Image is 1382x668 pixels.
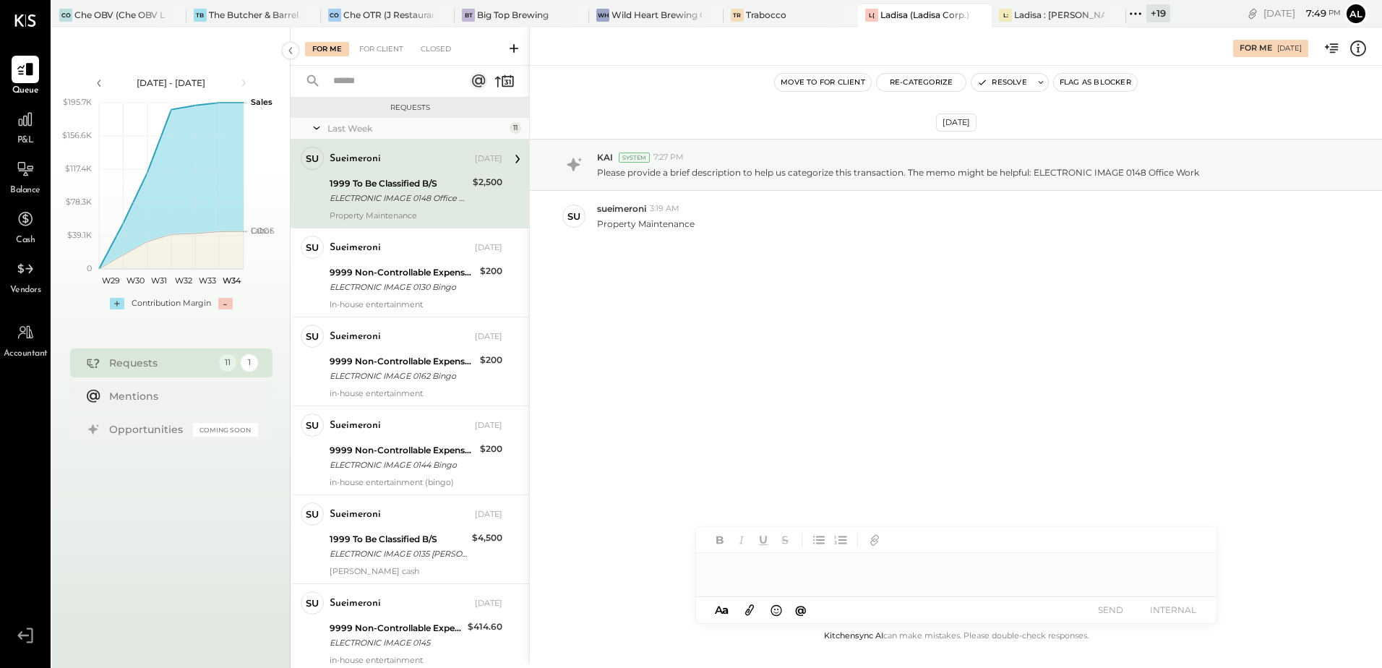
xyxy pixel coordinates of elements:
[306,330,319,343] div: su
[330,280,476,294] div: ELECTRONIC IMAGE 0130 Bingo
[306,508,319,521] div: su
[306,596,319,610] div: su
[1054,74,1137,91] button: Flag as Blocker
[1,205,50,247] a: Cash
[413,42,458,56] div: Closed
[475,331,502,343] div: [DATE]
[865,531,884,549] button: Add URL
[477,9,549,21] div: Big Top Brewing
[194,9,207,22] div: TB
[328,9,341,22] div: CO
[597,218,695,230] p: Property Maintenance
[330,265,476,280] div: 9999 Non-Controllable Expenses:Other Income and Expenses:To Be Classified P&L
[480,442,502,456] div: $200
[1,56,50,98] a: Queue
[480,353,502,367] div: $200
[1,155,50,197] a: Balance
[330,655,502,665] div: in-house entertainment
[66,197,92,207] text: $78.3K
[936,114,977,132] div: [DATE]
[109,356,212,370] div: Requests
[1,255,50,297] a: Vendors
[596,9,609,22] div: WH
[1240,43,1272,54] div: For Me
[330,596,381,611] div: sueimeroni
[306,241,319,254] div: su
[110,298,124,309] div: +
[711,602,734,618] button: Aa
[330,354,476,369] div: 9999 Non-Controllable Expenses:Other Income and Expenses:To Be Classified P&L
[330,508,381,522] div: sueimeroni
[1144,600,1202,620] button: INTERNAL
[475,509,502,521] div: [DATE]
[199,275,216,286] text: W33
[999,9,1012,22] div: L:
[17,134,34,147] span: P&L
[330,547,468,561] div: ELECTRONIC IMAGE 0135 [PERSON_NAME]
[597,166,1199,179] p: Please provide a brief description to help us categorize this transaction. The memo might be help...
[102,275,120,286] text: W29
[330,299,502,309] div: In-house entertainment
[475,242,502,254] div: [DATE]
[831,531,850,549] button: Ordered List
[472,531,502,545] div: $4,500
[327,122,506,134] div: Last Week
[810,531,828,549] button: Unordered List
[74,9,165,21] div: Che OBV (Che OBV LLC) - Ignite
[330,635,463,650] div: ELECTRONIC IMAGE 0145
[306,419,319,432] div: su
[611,9,702,21] div: Wild Heart Brewing Company
[791,601,811,619] button: @
[462,9,475,22] div: BT
[330,330,381,344] div: sueimeroni
[473,175,502,189] div: $2,500
[352,42,411,56] div: For Client
[653,152,684,163] span: 7:27 PM
[298,103,522,113] div: Requests
[59,9,72,22] div: CO
[877,74,966,91] button: Re-Categorize
[475,598,502,609] div: [DATE]
[330,191,468,205] div: ELECTRONIC IMAGE 0148 Office Work
[67,230,92,240] text: $39.1K
[567,210,580,223] div: su
[1277,43,1302,53] div: [DATE]
[754,531,773,549] button: Underline
[132,298,211,309] div: Contribution Margin
[475,153,502,165] div: [DATE]
[218,298,233,309] div: -
[305,42,349,56] div: For Me
[330,566,502,576] div: [PERSON_NAME] cash
[971,74,1032,91] button: Resolve
[330,419,381,433] div: sueimeroni
[1014,9,1104,21] div: Ladisa : [PERSON_NAME] in the Alley
[597,151,613,163] span: KAI
[1245,6,1260,21] div: copy link
[746,9,786,21] div: Trabocco
[775,74,871,91] button: Move to for client
[330,152,381,166] div: sueimeroni
[174,275,192,286] text: W32
[480,264,502,278] div: $200
[12,85,39,98] span: Queue
[110,77,233,89] div: [DATE] - [DATE]
[330,477,502,487] div: in-house entertainment (bingo)
[330,458,476,472] div: ELECTRONIC IMAGE 0144 Bingo
[330,176,468,191] div: 1999 To Be Classified B/S
[16,234,35,247] span: Cash
[1344,2,1368,25] button: Al
[63,97,92,107] text: $195.7K
[330,621,463,635] div: 9999 Non-Controllable Expenses:Other Income and Expenses:To Be Classified P&L
[222,275,241,286] text: W34
[151,275,167,286] text: W31
[330,210,502,220] div: Property Maintenance
[1146,4,1170,22] div: + 19
[619,153,650,163] div: System
[731,9,744,22] div: Tr
[306,152,319,166] div: su
[241,354,258,372] div: 1
[865,9,878,22] div: L(
[109,389,251,403] div: Mentions
[711,531,729,549] button: Bold
[1,319,50,361] a: Accountant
